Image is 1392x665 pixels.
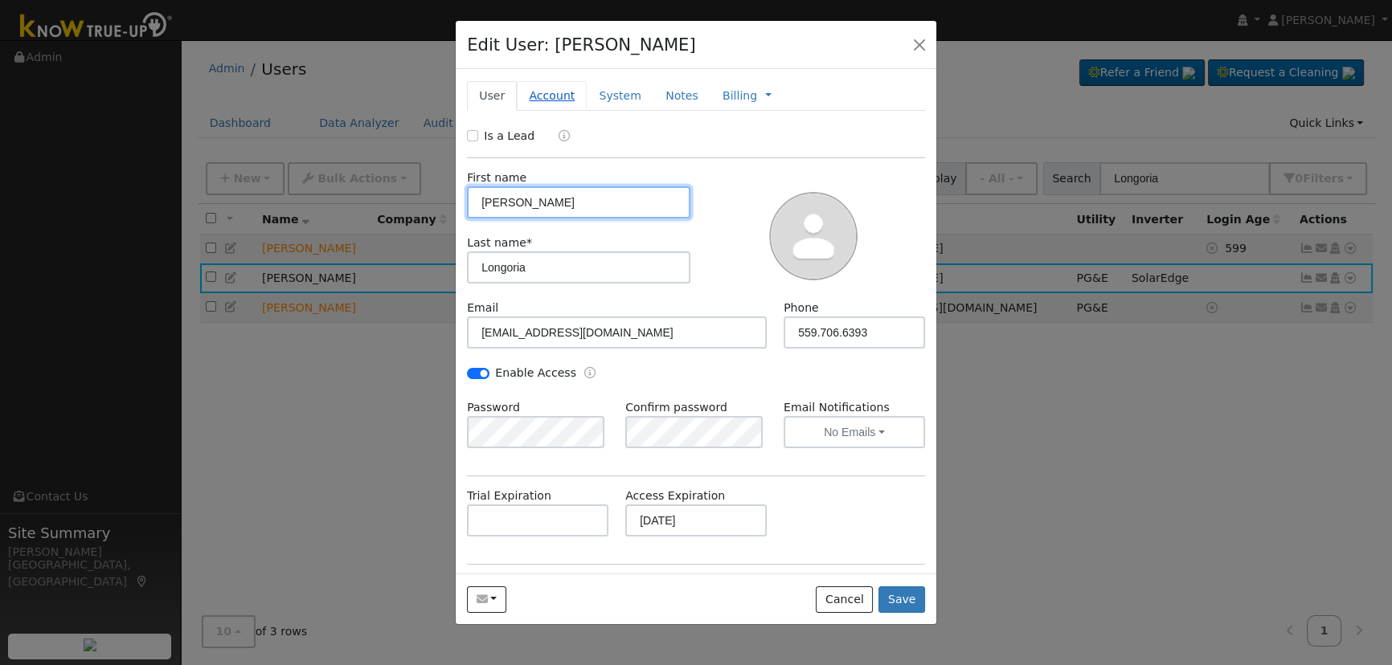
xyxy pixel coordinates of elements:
a: System [587,81,653,111]
label: Trial Expiration [467,488,551,504]
a: User [467,81,517,111]
label: Email [467,300,498,316]
button: Save [878,586,925,614]
label: Enable Access [495,365,576,381]
h4: Edit User: [PERSON_NAME] [467,32,696,58]
label: Email Notifications [784,399,925,416]
label: Phone [784,300,819,316]
a: Account [517,81,587,111]
label: Is a Lead [484,128,534,145]
label: Last name [467,235,532,251]
input: Is a Lead [467,130,478,141]
span: Required [526,236,532,249]
label: First name [467,169,526,186]
button: No Emails [784,416,925,448]
a: Notes [653,81,710,111]
button: longoria.raidernation@comcast.net [467,586,506,614]
label: Password [467,399,520,416]
label: Access Expiration [625,488,725,504]
a: Enable Access [584,365,596,383]
button: Cancel [816,586,873,614]
a: Lead [547,128,570,146]
label: Confirm password [625,399,727,416]
a: Billing [723,88,757,104]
